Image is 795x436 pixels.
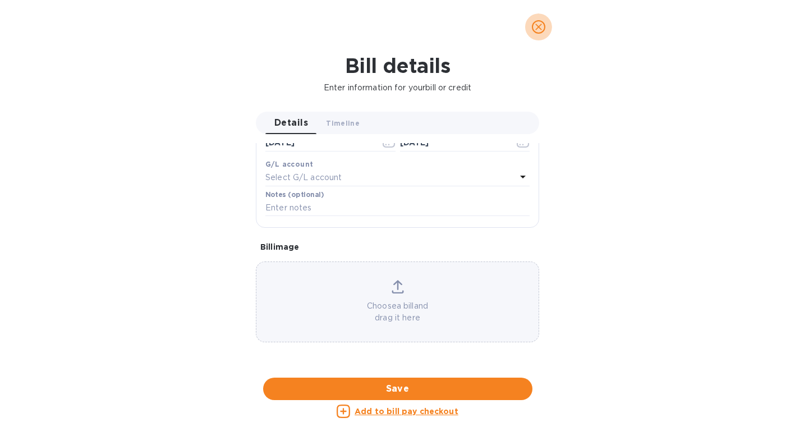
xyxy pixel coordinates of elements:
input: Due date [400,135,506,152]
button: Save [263,378,532,400]
span: Details [274,115,308,131]
label: Notes (optional) [265,191,324,198]
input: Select date [265,135,371,152]
input: Enter notes [265,200,530,217]
p: Select G/L account [265,172,342,183]
u: Add to bill pay checkout [355,407,458,416]
h1: Bill details [9,54,786,77]
p: Choose a bill and drag it here [256,300,539,324]
button: close [525,13,552,40]
b: G/L account [265,160,313,168]
p: Bill image [260,241,535,253]
span: Save [272,382,523,396]
span: Timeline [326,117,360,129]
p: Enter information for your bill or credit [9,82,786,94]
